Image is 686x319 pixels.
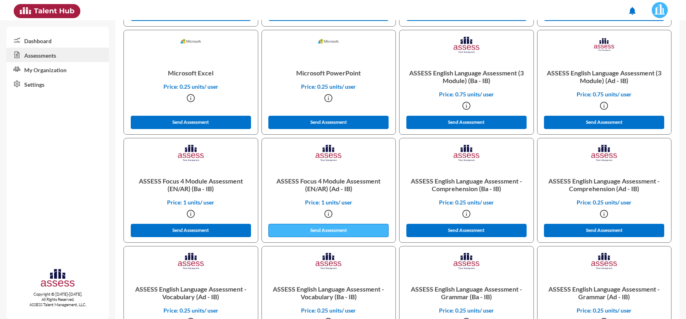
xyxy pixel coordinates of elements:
[406,116,527,129] button: Send Assessment
[544,199,665,206] p: Price: 0.25 units/ user
[544,279,665,307] p: ASSESS English Language Assessment - Grammar (Ad - IB)
[406,199,527,206] p: Price: 0.25 units/ user
[268,116,389,129] button: Send Assessment
[544,171,665,199] p: ASSESS English Language Assessment - Comprehension (Ad - IB)
[406,91,527,98] p: Price: 0.75 units/ user
[268,171,389,199] p: ASSESS Focus 4 Module Assessment (EN/AR) (Ad - IB)
[6,62,109,77] a: My Organization
[406,224,527,237] button: Send Assessment
[131,116,251,129] button: Send Assessment
[406,63,527,91] p: ASSESS English Language Assessment (3 Module) (Ba - IB)
[130,307,251,314] p: Price: 0.25 units/ user
[268,63,389,83] p: Microsoft PowerPoint
[6,33,109,48] a: Dashboard
[130,63,251,83] p: Microsoft Excel
[544,63,665,91] p: ASSESS English Language Assessment (3 Module) (Ad - IB)
[544,116,664,129] button: Send Assessment
[130,199,251,206] p: Price: 1 units/ user
[6,77,109,91] a: Settings
[268,279,389,307] p: ASSESS English Language Assessment - Vocabulary (Ba - IB)
[6,48,109,62] a: Assessments
[268,224,389,237] button: Send Assessment
[268,83,389,90] p: Price: 0.25 units/ user
[130,279,251,307] p: ASSESS English Language Assessment - Vocabulary (Ad - IB)
[406,307,527,314] p: Price: 0.25 units/ user
[406,171,527,199] p: ASSESS English Language Assessment - Comprehension (Ba - IB)
[406,279,527,307] p: ASSESS English Language Assessment - Grammar (Ba - IB)
[544,91,665,98] p: Price: 0.75 units/ user
[627,6,637,16] mat-icon: notifications
[130,171,251,199] p: ASSESS Focus 4 Module Assessment (EN/AR) (Ba - IB)
[130,83,251,90] p: Price: 0.25 units/ user
[544,307,665,314] p: Price: 0.25 units/ user
[131,224,251,237] button: Send Assessment
[268,199,389,206] p: Price: 1 units/ user
[40,268,76,290] img: assesscompany-logo.png
[6,292,109,307] p: Copyright © [DATE]-[DATE]. All Rights Reserved. ASSESS Talent Management, LLC.
[544,224,664,237] button: Send Assessment
[268,307,389,314] p: Price: 0.25 units/ user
